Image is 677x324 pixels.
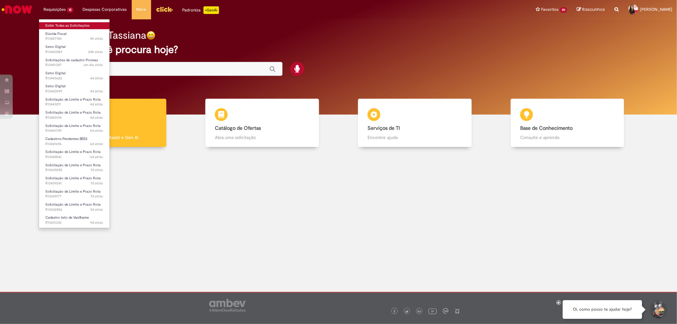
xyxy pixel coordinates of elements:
div: Padroniza [183,6,219,14]
b: Base de Conhecimento [520,125,573,131]
time: 27/08/2025 15:16:46 [89,50,103,54]
img: logo_footer_naosei.png [455,308,460,314]
span: Setor Digital [45,84,65,89]
time: 25/08/2025 11:01:27 [90,89,103,94]
p: Encontre ajuda [368,134,462,141]
a: Aberto R13440541 : Solicitação de Limite e Prazo Rota [39,149,110,160]
a: Aberto R13439241 : Solicitação de Limite e Prazo Rota [39,175,110,187]
span: Cadastro teto de Vasilhame [45,215,89,220]
img: logo_footer_facebook.png [393,310,396,313]
time: 23/08/2025 10:00:14 [90,128,103,133]
span: 20 [560,7,567,13]
span: More [136,6,146,13]
span: Setor Digital [45,71,65,76]
span: Solicitação de Limite e Prazo Rota [45,163,101,168]
time: 22/08/2025 11:01:28 [91,181,103,186]
b: Serviços de TI [368,125,400,131]
img: logo_footer_linkedin.png [418,310,421,314]
time: 22/08/2025 11:06:42 [91,168,103,172]
time: 25/08/2025 09:55:02 [90,115,103,120]
p: Consulte e aprenda [520,134,614,141]
span: R13441696 [45,142,103,147]
span: 4d atrás [90,76,103,81]
img: logo_footer_ambev_rotulo_gray.png [209,299,246,312]
span: R13443211 [45,102,103,107]
img: logo_footer_workplace.png [443,308,448,314]
span: 4d atrás [90,89,103,94]
ul: Requisições [39,19,110,228]
span: Solicitação de Limite e Prazo Rota [45,189,101,194]
a: Aberto R13432856 : Solicitação de Limite e Prazo Rota [39,201,110,213]
img: click_logo_yellow_360x200.png [156,4,173,14]
img: happy-face.png [146,31,156,40]
h2: O que você procura hoje? [58,44,618,55]
span: 9d atrás [90,207,103,212]
button: Iniciar Conversa de Suporte [648,300,667,319]
span: R13440541 [45,155,103,160]
b: Catálogo de Ofertas [215,125,261,131]
span: R13439241 [45,181,103,186]
span: Solicitação de Limite e Prazo Rota [45,97,101,102]
span: R13451307 [45,63,103,68]
span: Favoritos [541,6,559,13]
span: Solicitação de Limite e Prazo Rota [45,176,101,181]
time: 28/08/2025 11:28:16 [90,36,103,41]
img: ServiceNow [1,3,33,16]
span: Requisições [43,6,66,13]
time: 23/08/2025 09:54:23 [90,142,103,146]
span: Solicitações de cadastro Promax [45,58,98,63]
time: 25/08/2025 11:06:14 [90,76,103,81]
span: Solicitação de Limite e Prazo Rota [45,149,101,154]
span: R13441709 [45,128,103,133]
time: 20/08/2025 09:56:57 [90,220,103,225]
a: Aberto R13431332 : Cadastro teto de Vasilhame [39,214,110,226]
span: R13431332 [45,220,103,225]
span: R13439177 [45,194,103,199]
span: [PERSON_NAME] [640,7,672,12]
span: 6d atrás [90,128,103,133]
span: Solicitação de Limite e Prazo Rota [45,202,101,207]
a: Aberto R13441696 : Cadastros Pendentes BEES [39,136,110,147]
span: Rascunhos [582,6,605,12]
span: 6d atrás [90,155,103,159]
span: R13443194 [45,115,103,120]
time: 20/08/2025 14:53:51 [90,207,103,212]
span: Cadastros Pendentes BEES [45,136,88,141]
span: Dúvida Fiscal [45,31,66,36]
span: 4d atrás [90,115,103,120]
a: Aberto R13443194 : Solicitação de Limite e Prazo Rota [39,109,110,121]
span: R13457184 [45,36,103,41]
p: +GenAi [203,6,219,14]
span: 7d atrás [91,168,103,172]
span: Solicitação de Limite e Prazo Rota [45,110,101,115]
span: 15 [67,7,73,13]
span: 7d atrás [91,181,103,186]
a: Base de Conhecimento Consulte e aprenda [491,99,644,147]
span: R13453083 [45,50,103,55]
a: Aberto R13457184 : Dúvida Fiscal [39,30,110,42]
a: Catálogo de Ofertas Abra uma solicitação [186,99,339,147]
time: 22/08/2025 15:42:57 [90,155,103,159]
span: 4h atrás [90,36,103,41]
a: Aberto R13441709 : Solicitação de Limite e Prazo Rota [39,122,110,134]
div: Oi, como posso te ajudar hoje? [563,300,642,319]
span: 7d atrás [91,194,103,199]
img: logo_footer_youtube.png [428,307,437,315]
a: Aberto R13443211 : Solicitação de Limite e Prazo Rota [39,96,110,108]
span: R13443622 [45,76,103,81]
time: 25/08/2025 09:56:53 [90,102,103,107]
a: Aberto R13443622 : Setor Digital [39,70,110,82]
span: Setor Digital [45,44,65,49]
span: R13439285 [45,168,103,173]
time: 27/08/2025 10:06:35 [84,63,103,67]
a: Rascunhos [577,7,605,13]
span: R13432856 [45,207,103,212]
span: um dia atrás [84,63,103,67]
span: Solicitação de Limite e Prazo Rota [45,123,101,128]
a: Aberto R13439177 : Solicitação de Limite e Prazo Rota [39,188,110,200]
a: Aberto R13439285 : Solicitação de Limite e Prazo Rota [39,162,110,174]
img: logo_footer_twitter.png [405,310,408,313]
p: Abra uma solicitação [215,134,309,141]
span: 6d atrás [90,142,103,146]
a: Serviços de TI Encontre ajuda [339,99,491,147]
